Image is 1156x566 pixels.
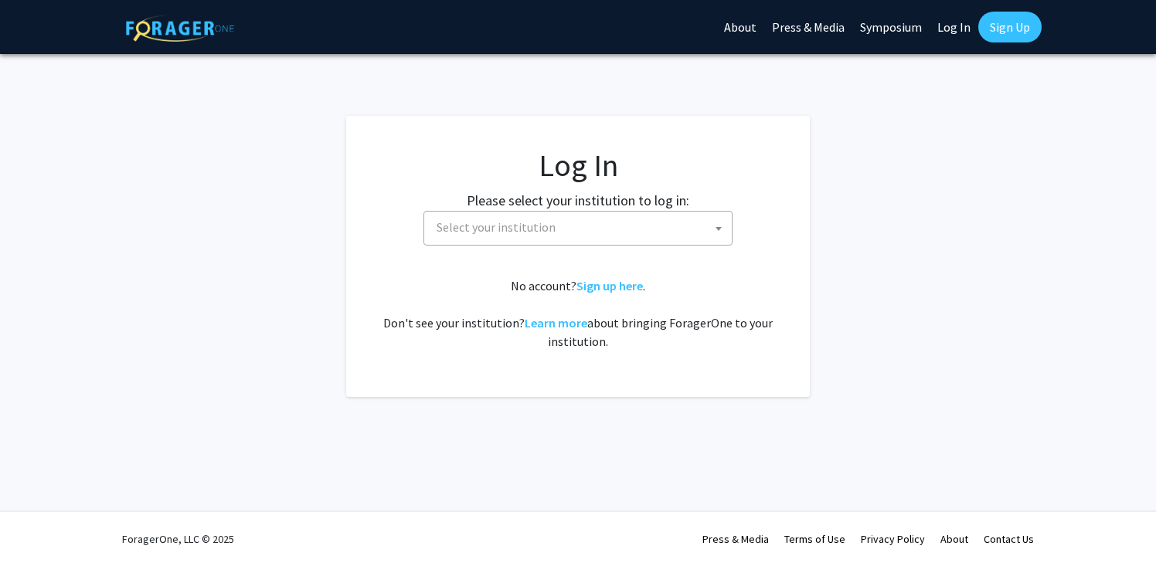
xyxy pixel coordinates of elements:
span: Select your institution [437,219,556,235]
img: ForagerOne Logo [126,15,234,42]
span: Select your institution [430,212,732,243]
a: Press & Media [702,532,769,546]
div: ForagerOne, LLC © 2025 [122,512,234,566]
a: Contact Us [984,532,1034,546]
span: Select your institution [423,211,733,246]
div: No account? . Don't see your institution? about bringing ForagerOne to your institution. [377,276,779,351]
a: Sign up here [576,278,643,293]
a: Sign Up [978,12,1042,42]
h1: Log In [377,147,779,184]
label: Please select your institution to log in: [467,190,689,211]
a: Terms of Use [784,532,845,546]
a: Learn more about bringing ForagerOne to your institution [525,315,587,330]
a: Privacy Policy [861,532,925,546]
a: About [940,532,968,546]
